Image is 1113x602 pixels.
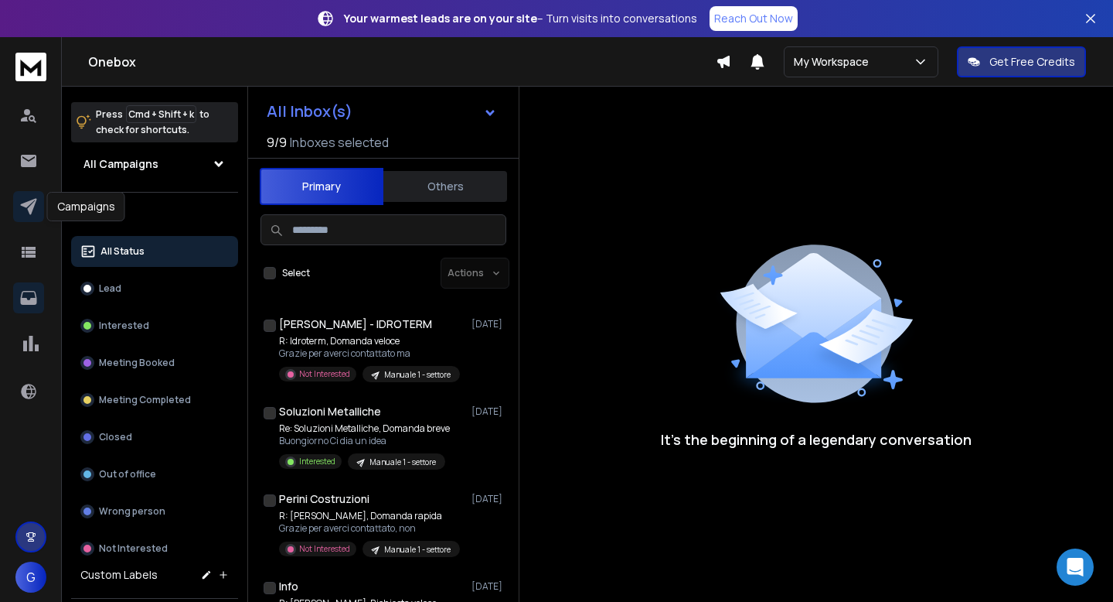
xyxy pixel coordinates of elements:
[254,96,509,127] button: All Inbox(s)
[471,405,506,418] p: [DATE]
[279,404,381,419] h1: Soluzioni Metalliche
[71,422,238,453] button: Closed
[344,11,537,26] strong: Your warmest leads are on your site
[661,429,972,450] p: It’s the beginning of a legendary conversation
[369,457,436,468] p: Manuale 1 - settore
[71,347,238,378] button: Meeting Booked
[290,133,389,152] h3: Inboxes selected
[71,310,238,341] button: Interested
[71,149,238,180] button: All Campaigns
[15,562,46,593] button: G
[126,105,196,123] span: Cmd + Shift + k
[47,192,125,221] div: Campaigns
[957,46,1086,77] button: Get Free Credits
[710,6,798,31] a: Reach Out Now
[989,54,1075,70] p: Get Free Credits
[88,53,716,71] h1: Onebox
[714,11,793,26] p: Reach Out Now
[471,580,506,593] p: [DATE]
[282,267,310,279] label: Select
[99,282,121,295] p: Lead
[279,522,460,535] p: Grazie per averci contattato, non
[71,273,238,304] button: Lead
[71,496,238,527] button: Wrong person
[267,104,352,119] h1: All Inbox(s)
[344,11,697,26] p: – Turn visits into conversations
[279,422,450,435] p: Re: Soluzioni Metalliche, Domanda breve
[260,168,383,205] button: Primary
[99,431,132,443] p: Closed
[279,316,432,332] h1: [PERSON_NAME] - IDROTERM
[1057,549,1094,586] div: Open Intercom Messenger
[99,357,175,369] p: Meeting Booked
[71,205,238,227] h3: Filters
[794,54,875,70] p: My Workspace
[99,505,165,518] p: Wrong person
[383,169,507,204] button: Others
[384,544,451,556] p: Manuale 1 - settore
[80,567,158,583] h3: Custom Labels
[299,456,335,467] p: Interested
[71,533,238,564] button: Not Interested
[100,245,145,258] p: All Status
[279,510,460,522] p: R: [PERSON_NAME], Domanda rapida
[71,385,238,416] button: Meeting Completed
[299,543,350,555] p: Not Interested
[71,236,238,267] button: All Status
[299,368,350,380] p: Not Interested
[471,493,506,505] p: [DATE]
[279,435,450,447] p: Buongiorno Ci dia un idea
[99,542,168,555] p: Not Interested
[96,107,209,138] p: Press to check for shortcuts.
[99,468,156,481] p: Out of office
[279,491,369,507] h1: Perini Costruzioni
[15,53,46,81] img: logo
[83,156,158,172] h1: All Campaigns
[279,335,460,347] p: R: Idroterm, Domanda veloce
[471,318,506,330] p: [DATE]
[99,394,191,406] p: Meeting Completed
[71,459,238,490] button: Out of office
[279,347,460,360] p: Grazie per averci contattato ma
[267,133,287,152] span: 9 / 9
[279,579,298,594] h1: Info
[384,369,451,381] p: Manuale 1 - settore
[99,320,149,332] p: Interested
